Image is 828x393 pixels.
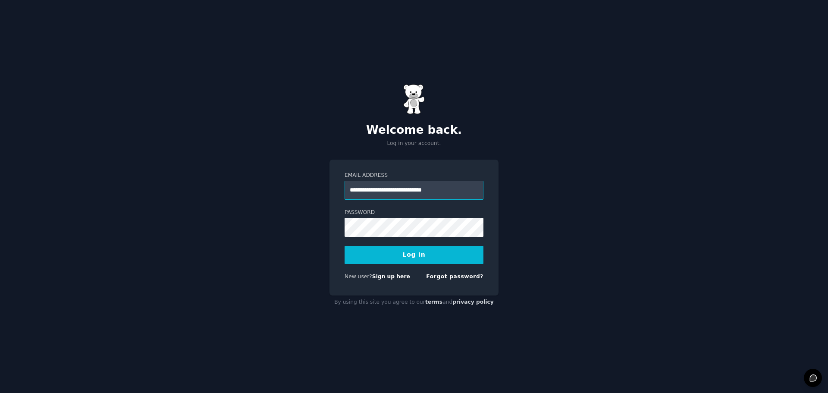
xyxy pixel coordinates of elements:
[403,84,425,114] img: Gummy Bear
[425,299,442,305] a: terms
[426,274,483,280] a: Forgot password?
[345,172,483,179] label: Email Address
[345,209,483,217] label: Password
[329,296,499,309] div: By using this site you agree to our and
[345,246,483,264] button: Log In
[329,123,499,137] h2: Welcome back.
[372,274,410,280] a: Sign up here
[329,140,499,148] p: Log in your account.
[452,299,494,305] a: privacy policy
[345,274,372,280] span: New user?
